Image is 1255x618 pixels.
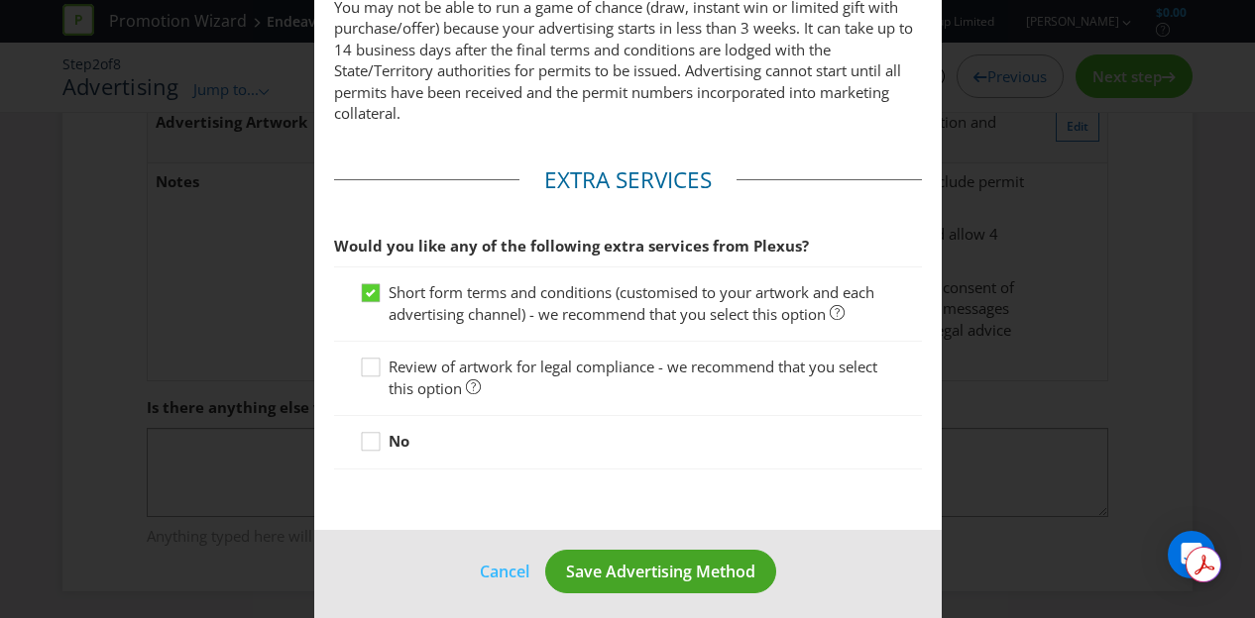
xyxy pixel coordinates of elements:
[334,236,809,256] span: Would you like any of the following extra services from Plexus?
[479,560,530,584] a: Cancel
[389,282,874,323] span: Short form terms and conditions (customised to your artwork and each advertising channel) - we re...
[519,164,737,196] legend: Extra Services
[1168,531,1215,578] div: Open Intercom Messenger
[566,561,755,582] span: Save Advertising Method
[389,357,877,397] span: Review of artwork for legal compliance - we recommend that you select this option
[545,550,776,594] button: Save Advertising Method
[389,431,409,451] strong: No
